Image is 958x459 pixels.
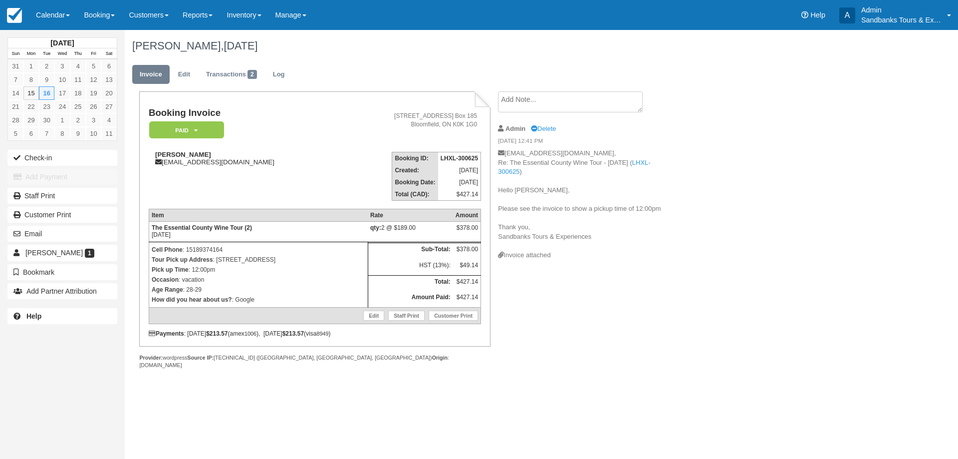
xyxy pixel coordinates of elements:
strong: Occasion [152,276,179,283]
a: Customer Print [429,311,478,321]
td: $427.14 [438,188,481,201]
a: 2 [39,59,54,73]
img: checkfront-main-nav-mini-logo.png [7,8,22,23]
a: 13 [101,73,117,86]
th: Mon [23,48,39,59]
a: 20 [101,86,117,100]
p: [EMAIL_ADDRESS][DOMAIN_NAME], Re: The Essential County Wine Tour - [DATE] ( ) Hello [PERSON_NAME]... [498,149,666,251]
a: 25 [70,100,86,113]
p: : 15189374164 [152,245,365,255]
p: : [STREET_ADDRESS] [152,255,365,265]
button: Email [7,226,117,242]
a: 4 [70,59,86,73]
a: Invoice [132,65,170,84]
strong: $213.57 [206,330,228,337]
address: [STREET_ADDRESS] Box 185 Bloomfield, ON K0K 1G0 [346,112,477,129]
div: $378.00 [456,224,478,239]
th: Thu [70,48,86,59]
th: Amount Paid: [368,291,453,307]
td: 2 @ $189.00 [368,222,453,242]
th: Sun [8,48,23,59]
a: 5 [86,59,101,73]
span: [DATE] [224,39,257,52]
strong: Cell Phone [152,246,183,253]
a: 11 [101,127,117,140]
a: 26 [86,100,101,113]
a: [PERSON_NAME] 1 [7,245,117,261]
a: 21 [8,100,23,113]
p: : vacation [152,275,365,285]
a: 7 [8,73,23,86]
a: 3 [86,113,101,127]
strong: Age Range [152,286,183,293]
a: 10 [86,127,101,140]
a: 9 [39,73,54,86]
b: Help [26,312,41,320]
p: Sandbanks Tours & Experiences [861,15,941,25]
em: [DATE] 12:41 PM [498,137,666,148]
a: 6 [101,59,117,73]
a: 9 [70,127,86,140]
th: Wed [54,48,70,59]
strong: Payments [149,330,184,337]
a: 22 [23,100,39,113]
div: A [839,7,855,23]
th: Tue [39,48,54,59]
td: [DATE] [438,164,481,176]
i: Help [801,11,808,18]
p: : 28-29 [152,285,365,295]
a: 6 [23,127,39,140]
a: 19 [86,86,101,100]
a: Staff Print [388,311,425,321]
button: Bookmark [7,264,117,280]
a: 8 [23,73,39,86]
button: Check-in [7,150,117,166]
strong: Pick up Time [152,266,189,273]
td: HST (13%): [368,259,453,275]
a: 29 [23,113,39,127]
h1: [PERSON_NAME], [132,40,836,52]
div: wordpress [TECHNICAL_ID] ([GEOGRAPHIC_DATA], [GEOGRAPHIC_DATA], [GEOGRAPHIC_DATA]) : [DOMAIN_NAME] [139,354,490,369]
a: Delete [531,125,556,132]
th: Fri [86,48,101,59]
em: Paid [149,121,224,139]
strong: qty [370,224,381,231]
a: 11 [70,73,86,86]
button: Add Partner Attribution [7,283,117,299]
strong: Provider: [139,355,163,361]
p: Admin [861,5,941,15]
th: Sub-Total: [368,243,453,259]
strong: Origin [432,355,448,361]
p: : 12:00pm [152,265,365,275]
th: Total: [368,275,453,291]
strong: Admin [505,125,525,132]
a: 31 [8,59,23,73]
a: 4 [101,113,117,127]
td: [DATE] [438,176,481,188]
span: 1 [85,249,94,258]
span: [PERSON_NAME] [25,249,83,257]
th: Sat [101,48,117,59]
strong: Tour Pick up Address [152,256,213,263]
div: [EMAIL_ADDRESS][DOMAIN_NAME] [149,151,342,166]
strong: The Essential County Wine Tour (2) [152,224,252,231]
a: 10 [54,73,70,86]
a: 16 [39,86,54,100]
a: Customer Print [7,207,117,223]
a: 14 [8,86,23,100]
a: 3 [54,59,70,73]
span: Help [810,11,825,19]
th: Booking ID: [392,152,438,165]
strong: Source IP: [187,355,214,361]
a: 12 [86,73,101,86]
small: 8949 [316,331,328,337]
a: Staff Print [7,188,117,204]
h1: Booking Invoice [149,108,342,118]
th: Amount [453,209,481,222]
strong: [DATE] [50,39,74,47]
strong: [PERSON_NAME] [155,151,211,158]
a: 2 [70,113,86,127]
th: Created: [392,164,438,176]
div: : [DATE] (amex ), [DATE] (visa ) [149,330,481,337]
td: $427.14 [453,291,481,307]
